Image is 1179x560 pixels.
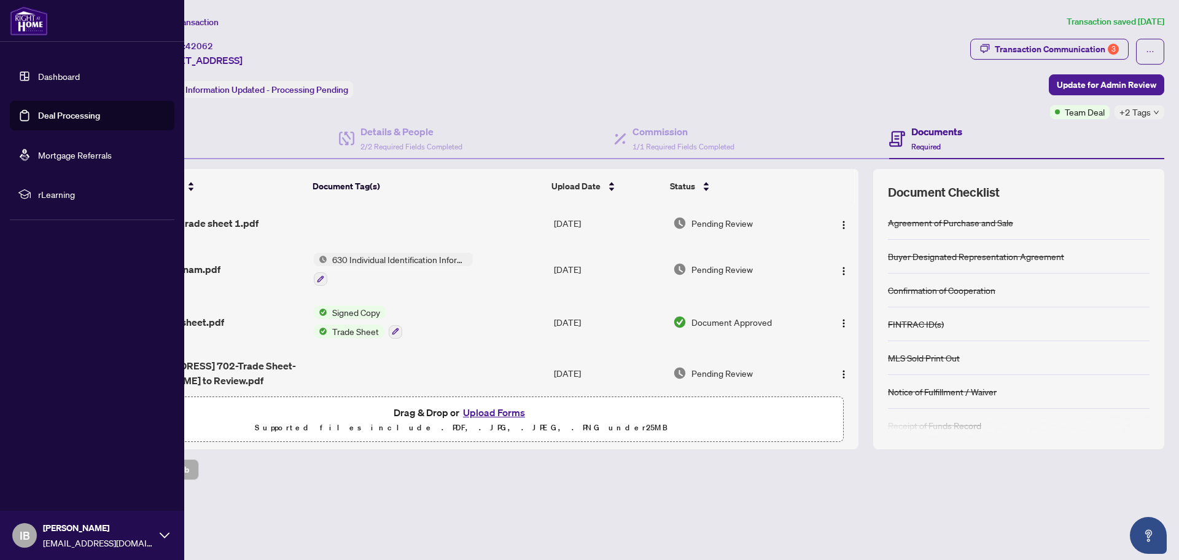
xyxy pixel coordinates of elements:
img: Document Status [673,262,687,276]
div: Notice of Fulfillment / Waiver [888,385,997,398]
span: Document Approved [691,315,772,329]
span: Drag & Drop or [394,404,529,420]
span: Status [670,179,695,193]
p: Supported files include .PDF, .JPG, .JPEG, .PNG under 25 MB [87,420,836,435]
span: ellipsis [1146,47,1154,56]
span: Drag & Drop orUpload FormsSupported files include .PDF, .JPG, .JPEG, .PNG under25MB [79,397,843,443]
span: Information Updated - Processing Pending [185,84,348,95]
button: Upload Forms [459,404,529,420]
span: 42062 [185,41,213,52]
td: [DATE] [549,296,668,349]
a: Deal Processing [38,110,100,121]
span: Signed Copy [327,306,385,319]
span: View Transaction [153,17,219,28]
span: 1/1 Required Fields Completed [632,142,734,151]
img: Logo [839,220,849,230]
button: Status Icon630 Individual Identification Information Record [314,253,473,286]
div: Confirmation of Cooperation [888,283,995,297]
button: Status IconSigned CopyStatus IconTrade Sheet [314,306,402,339]
div: Agreement of Purchase and Sale [888,216,1013,229]
span: 2/2 Required Fields Completed [360,142,462,151]
img: Status Icon [314,325,327,338]
img: Document Status [673,216,687,230]
td: [DATE] [549,349,668,398]
span: rLearning [38,187,166,201]
img: Logo [839,266,849,276]
span: [STREET_ADDRESS] [152,53,243,68]
img: Logo [839,318,849,328]
img: Status Icon [314,253,327,266]
span: +2 Tags [1119,105,1151,119]
button: Logo [834,312,854,332]
button: Transaction Communication3 [970,39,1129,60]
span: Document Checklist [888,184,1000,201]
span: Required [911,142,941,151]
div: Transaction Communication [995,39,1119,59]
th: Upload Date [547,169,665,203]
span: Pending Review [691,366,753,380]
th: (20) File Name [116,169,308,203]
span: Trade Sheet [327,325,384,338]
button: Logo [834,259,854,279]
img: logo [10,6,48,36]
img: Logo [839,369,849,379]
span: [EMAIL_ADDRESS][DOMAIN_NAME] [43,536,154,550]
button: Open asap [1130,517,1167,554]
div: 3 [1108,44,1119,55]
span: Roehampton trade sheet 1.pdf [121,216,259,231]
div: Buyer Designated Representation Agreement [888,250,1064,263]
span: Pending Review [691,262,753,276]
h4: Documents [911,124,962,139]
span: Update for Admin Review [1057,75,1156,95]
img: Document Status [673,315,687,329]
span: [STREET_ADDRESS] 702-Trade Sheet-[PERSON_NAME] to Review.pdf [121,358,303,388]
article: Transaction saved [DATE] [1067,15,1164,29]
div: MLS Sold Print Out [888,351,960,365]
td: [DATE] [549,203,668,243]
img: Document Status [673,366,687,380]
button: Logo [834,213,854,233]
a: Dashboard [38,71,80,82]
h4: Commission [632,124,734,139]
span: 630 Individual Identification Information Record [327,253,473,266]
th: Status [665,169,813,203]
span: IB [20,527,30,544]
span: Upload Date [551,179,601,193]
div: Status: [152,81,353,98]
th: Document Tag(s) [308,169,547,203]
span: [PERSON_NAME] [43,521,154,535]
button: Update for Admin Review [1049,74,1164,95]
img: Status Icon [314,306,327,319]
span: down [1153,109,1159,116]
h4: Details & People [360,124,462,139]
a: Mortgage Referrals [38,149,112,160]
td: [DATE] [549,243,668,296]
span: Pending Review [691,216,753,230]
button: Logo [834,363,854,383]
div: FINTRAC ID(s) [888,317,944,331]
span: Team Deal [1065,105,1105,119]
